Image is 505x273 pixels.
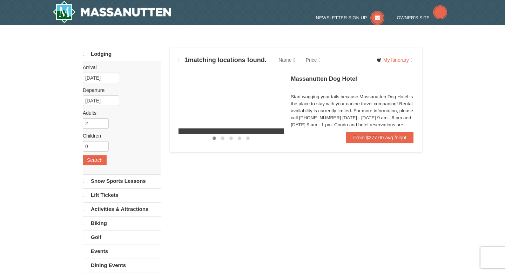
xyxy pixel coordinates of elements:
label: Adults [83,109,156,116]
a: Massanutten Resort [53,1,171,23]
a: Activities & Attractions [83,202,161,216]
a: Lodging [83,48,161,61]
label: Departure [83,87,156,94]
label: Arrival [83,64,156,71]
a: From $277.00 avg /night [346,132,413,143]
a: Biking [83,217,161,230]
div: Start wagging your tails because Massanutten Dog Hotel is the place to stay with your canine trav... [291,93,413,128]
a: Owner's Site [397,15,447,20]
a: Golf [83,231,161,244]
span: Newsletter Sign Up [316,15,367,20]
img: Massanutten Resort Logo [53,1,171,23]
a: My Itinerary [372,55,417,65]
a: Newsletter Sign Up [316,15,385,20]
span: Massanutten Dog Hotel [291,75,357,82]
span: Owner's Site [397,15,430,20]
a: Name [273,53,300,67]
a: Lift Tickets [83,188,161,202]
a: Price [301,53,326,67]
a: Snow Sports Lessons [83,174,161,188]
a: Events [83,245,161,258]
button: Search [83,155,107,165]
label: Children [83,132,156,139]
a: Dining Events [83,259,161,272]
